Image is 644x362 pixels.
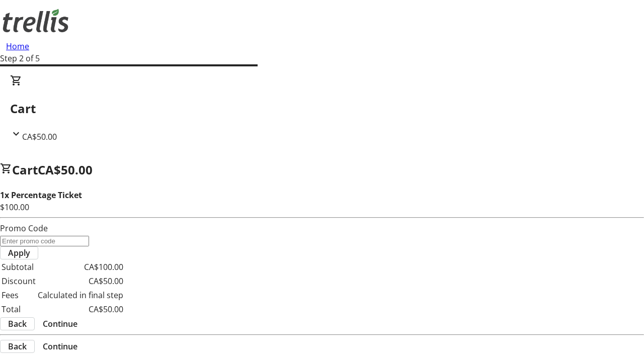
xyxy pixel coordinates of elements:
button: Continue [35,340,86,352]
button: Continue [35,318,86,330]
span: Back [8,340,27,352]
span: CA$50.00 [38,161,93,178]
td: CA$50.00 [37,275,124,288]
span: Continue [43,318,77,330]
span: CA$50.00 [22,131,57,142]
td: CA$100.00 [37,260,124,274]
span: Cart [12,161,38,178]
td: CA$50.00 [37,303,124,316]
td: Fees [1,289,36,302]
span: Back [8,318,27,330]
div: CartCA$50.00 [10,74,634,143]
span: Continue [43,340,77,352]
h2: Cart [10,100,634,118]
span: Apply [8,247,30,259]
td: Calculated in final step [37,289,124,302]
td: Discount [1,275,36,288]
td: Total [1,303,36,316]
td: Subtotal [1,260,36,274]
